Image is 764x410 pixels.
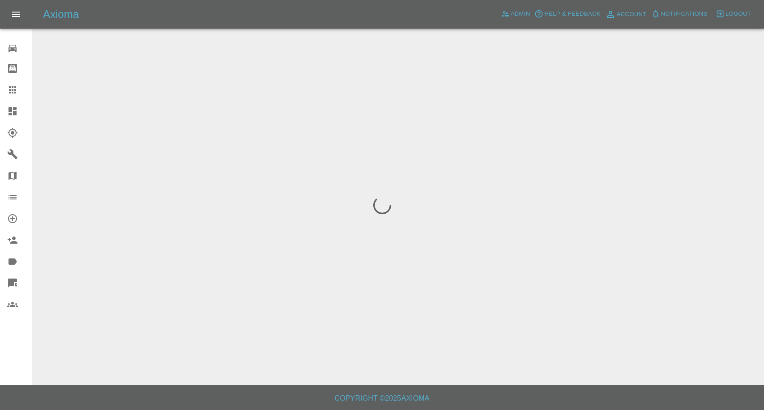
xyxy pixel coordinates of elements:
[511,9,530,19] span: Admin
[603,7,649,21] a: Account
[661,9,708,19] span: Notifications
[5,4,27,25] button: Open drawer
[499,7,533,21] a: Admin
[43,7,79,21] h5: Axioma
[713,7,753,21] button: Logout
[532,7,602,21] button: Help & Feedback
[7,392,757,405] h6: Copyright © 2025 Axioma
[649,7,710,21] button: Notifications
[617,9,647,20] span: Account
[544,9,600,19] span: Help & Feedback
[726,9,751,19] span: Logout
